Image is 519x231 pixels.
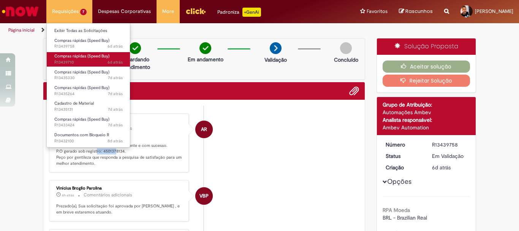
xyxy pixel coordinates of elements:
span: 6d atrás [432,164,451,171]
span: VBP [199,187,209,205]
dt: Número [380,141,427,148]
time: 27/08/2025 09:05:03 [62,193,74,198]
time: 22/08/2025 12:35:47 [108,43,123,49]
div: Analista responsável: [383,116,470,124]
button: Rejeitar Solução [383,75,470,87]
time: 20/08/2025 16:22:30 [108,122,123,128]
a: Aberto R13435131 : Cadastro de Material [47,99,130,113]
div: R13439758 [432,141,467,148]
a: Exibir Todas as Solicitações [47,27,130,35]
ul: Requisições [46,23,130,148]
span: Compras rápidas (Speed Buy) [54,53,109,59]
div: Ambev Automation [383,124,470,131]
div: Vinicius Broglio Parolina [56,186,183,191]
span: R13433424 [54,122,123,128]
span: R13432100 [54,138,123,144]
div: Grupo de Atribuição: [383,101,470,108]
div: Solução Proposta [377,38,476,55]
div: Em Validação [432,152,467,160]
span: Documentos com Bloqueio R [54,132,109,138]
div: 22/08/2025 12:35:46 [432,164,467,171]
span: 6h atrás [62,193,74,198]
time: 22/08/2025 12:35:46 [432,164,451,171]
span: More [162,8,174,15]
div: Vinicius Broglio Parolina [195,187,213,205]
span: 6d atrás [108,59,123,65]
dt: Criação [380,164,427,171]
span: [PERSON_NAME] [475,8,513,14]
small: Comentários adicionais [84,192,132,198]
ul: Trilhas de página [6,23,340,37]
a: Aberto R13439758 : Compras rápidas (Speed Buy) [47,37,130,51]
div: Ambev RPA [195,121,213,138]
div: Automações Ambev [383,108,470,116]
span: Rascunhos [405,8,433,15]
dt: Status [380,152,427,160]
span: 7d atrás [108,91,123,97]
a: Aberto R13435330 : Compras rápidas (Speed Buy) [47,68,130,82]
img: img-circle-grey.png [340,42,352,54]
p: Aguardando atendimento [117,56,153,71]
span: R13435131 [54,107,123,113]
a: Aberto R13435264 : Compras rápidas (Speed Buy) [47,84,130,98]
img: check-circle-green.png [199,42,211,54]
a: Aberto R13433424 : Compras rápidas (Speed Buy) [47,115,130,129]
span: Requisições [52,8,79,15]
p: Validação [264,56,287,64]
p: +GenAi [242,8,261,17]
span: Compras rápidas (Speed Buy) [54,116,109,122]
span: 7d atrás [108,75,123,81]
img: arrow-next.png [270,42,282,54]
img: check-circle-green.png [129,42,141,54]
span: R13439710 [54,59,123,65]
a: Aberto R13432100 : Documentos com Bloqueio R [47,131,130,145]
span: Compras rápidas (Speed Buy) [54,69,109,75]
span: Compras rápidas (Speed Buy) [54,38,109,43]
time: 21/08/2025 09:59:58 [108,107,123,112]
span: AR [201,120,207,139]
p: Bom dia, [PERSON_NAME]! O chamado foi atendido automaticamente e com sucesso. P.O gerado sob regi... [56,137,183,167]
span: 7 [80,9,87,15]
span: 7d atrás [108,107,123,112]
span: Compras rápidas (Speed Buy) [54,85,109,91]
img: click_logo_yellow_360x200.png [185,5,206,17]
span: 6d atrás [108,43,123,49]
span: R13439758 [54,43,123,49]
p: Concluído [334,56,358,64]
a: Aberto R13439710 : Compras rápidas (Speed Buy) [47,52,130,66]
span: Cadastro de Material [54,100,94,106]
span: Favoritos [367,8,388,15]
span: BRL - Brazilian Real [383,214,427,221]
span: 7d atrás [108,122,123,128]
span: R13435264 [54,91,123,97]
time: 20/08/2025 11:52:02 [108,138,123,144]
p: Prezado(a), Sua solicitação foi aprovada por [PERSON_NAME] , e em breve estaremos atuando. [56,203,183,215]
time: 21/08/2025 10:27:50 [108,75,123,81]
time: 21/08/2025 10:15:12 [108,91,123,97]
span: 8d atrás [108,138,123,144]
p: Em andamento [188,56,223,63]
button: Adicionar anexos [349,86,359,96]
span: R13435330 [54,75,123,81]
div: Padroniza [217,8,261,17]
a: Rascunhos [399,8,433,15]
img: ServiceNow [1,4,40,19]
a: Página inicial [8,27,35,33]
b: RPA Moeda [383,207,410,213]
span: Despesas Corporativas [98,8,151,15]
button: Aceitar solução [383,61,470,73]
